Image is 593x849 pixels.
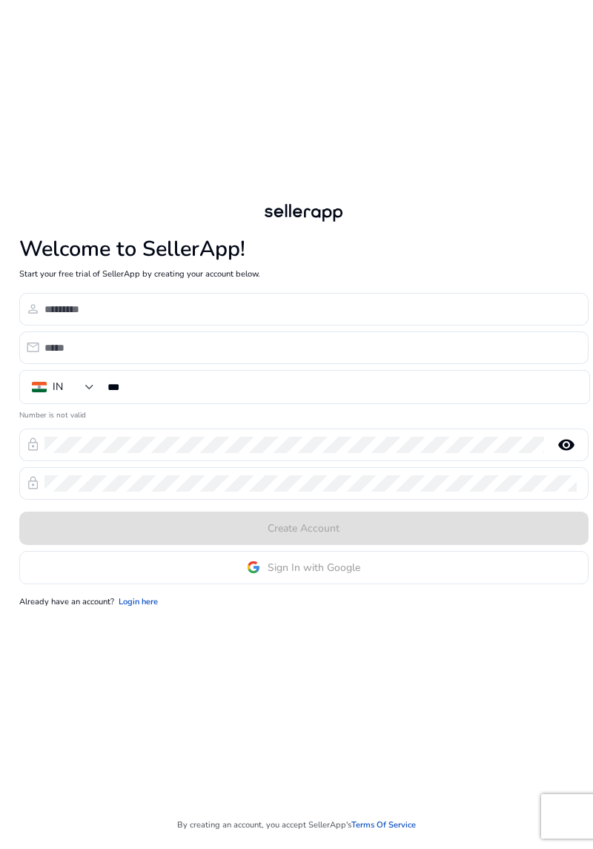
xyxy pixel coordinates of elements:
[26,302,40,316] span: person
[53,379,63,395] div: IN
[19,268,589,281] p: Start your free trial of SellerApp by creating your account below.
[19,596,114,609] p: Already have an account?
[26,340,40,354] span: email
[26,476,40,490] span: lock
[19,406,589,421] mat-error: Number is not valid
[549,436,584,454] mat-icon: remove_red_eye
[351,819,416,832] a: Terms Of Service
[26,437,40,452] span: lock
[19,237,589,262] h1: Welcome to SellerApp!
[119,596,158,609] a: Login here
